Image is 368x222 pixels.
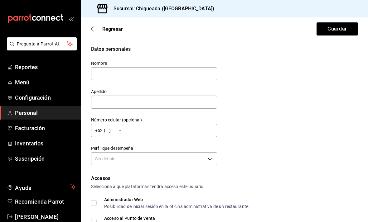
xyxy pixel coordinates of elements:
span: Configuración [15,93,76,102]
span: Suscripción [15,154,76,163]
button: Pregunta a Parrot AI [7,37,77,50]
span: [PERSON_NAME] [15,213,76,221]
div: Administrador Web [104,197,249,202]
label: Perfil que desempeña [91,146,217,150]
span: Regresar [102,26,123,32]
div: Posibilidad de iniciar sesión en la oficina administrativa de un restaurante. [104,204,249,209]
a: Pregunta a Parrot AI [4,45,77,52]
span: Personal [15,109,76,117]
label: Apellido [91,89,217,94]
span: Menú [15,78,76,87]
h3: Sucursal: Chiqueada ([GEOGRAPHIC_DATA]) [109,5,214,12]
span: Facturación [15,124,76,132]
label: Número celular (opcional) [91,118,217,122]
button: open_drawer_menu [69,16,74,21]
span: Inventarios [15,139,76,148]
button: Guardar [317,22,358,35]
div: Sin definir [91,152,217,165]
button: Regresar [91,26,123,32]
label: Nombre [91,61,217,65]
span: Ayuda [15,183,68,191]
div: Selecciona a que plataformas tendrá acceso este usuario. [91,183,358,190]
div: Acceso al Punto de venta [104,216,206,220]
span: Pregunta a Parrot AI [17,41,67,47]
span: Recomienda Parrot [15,197,76,206]
span: Reportes [15,63,76,71]
div: Datos personales [91,45,358,53]
div: Accesos [91,175,358,182]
